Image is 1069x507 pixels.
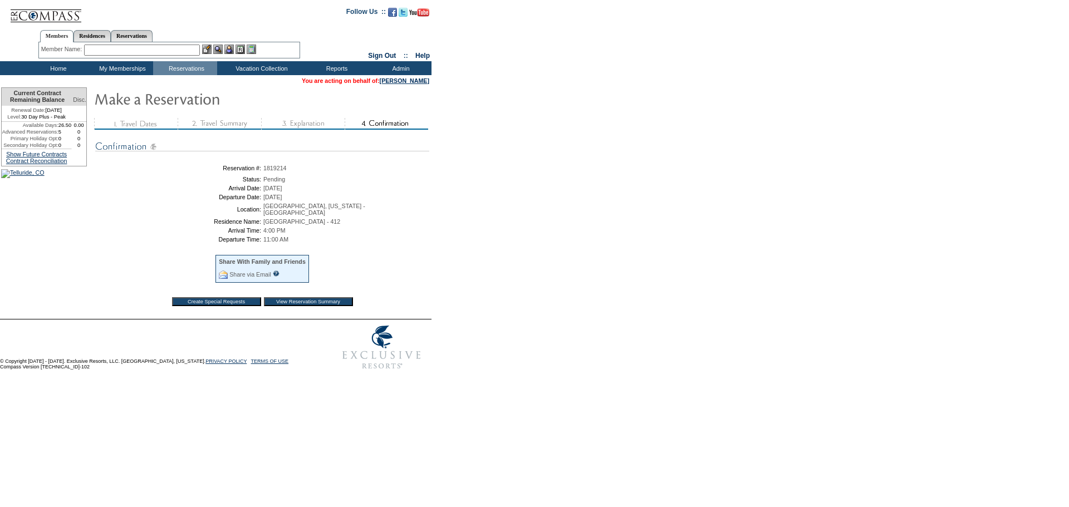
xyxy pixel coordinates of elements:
[217,61,303,75] td: Vacation Collection
[388,11,397,18] a: Become our fan on Facebook
[263,236,288,243] span: 11:00 AM
[178,118,261,130] img: step2_state3.gif
[58,135,72,142] td: 0
[58,142,72,149] td: 0
[247,45,256,54] img: b_calculator.gif
[202,45,212,54] img: b_edit.gif
[263,218,340,225] span: [GEOGRAPHIC_DATA] - 412
[97,236,261,243] td: Departure Time:
[71,135,86,142] td: 0
[172,297,261,306] input: Create Special Requests
[58,122,72,129] td: 26.50
[219,258,306,265] div: Share With Family and Friends
[205,358,247,364] a: PRIVACY POLICY
[41,45,84,54] div: Member Name:
[229,271,271,278] a: Share via Email
[236,45,245,54] img: Reservations
[25,61,89,75] td: Home
[97,185,261,191] td: Arrival Date:
[409,8,429,17] img: Subscribe to our YouTube Channel
[2,135,58,142] td: Primary Holiday Opt:
[2,114,71,122] td: 30 Day Plus - Peak
[2,88,71,106] td: Current Contract Remaining Balance
[368,52,396,60] a: Sign Out
[380,77,429,84] a: [PERSON_NAME]
[388,8,397,17] img: Become our fan on Facebook
[263,227,286,234] span: 4:00 PM
[97,165,261,171] td: Reservation #:
[94,118,178,130] img: step1_state3.gif
[263,165,287,171] span: 1819214
[2,142,58,149] td: Secondary Holiday Opt:
[97,194,261,200] td: Departure Date:
[6,151,67,157] a: Show Future Contracts
[273,270,279,277] input: What is this?
[409,11,429,18] a: Subscribe to our YouTube Channel
[346,7,386,20] td: Follow Us ::
[97,218,261,225] td: Residence Name:
[73,96,86,103] span: Disc.
[1,169,45,178] img: Telluride, CO
[303,61,367,75] td: Reports
[263,194,282,200] span: [DATE]
[71,122,86,129] td: 0.00
[399,11,408,18] a: Follow us on Twitter
[2,106,71,114] td: [DATE]
[97,227,261,234] td: Arrival Time:
[153,61,217,75] td: Reservations
[251,358,289,364] a: TERMS OF USE
[261,118,345,130] img: step3_state3.gif
[264,297,353,306] input: View Reservation Summary
[213,45,223,54] img: View
[332,319,431,375] img: Exclusive Resorts
[58,129,72,135] td: 5
[73,30,111,42] a: Residences
[345,118,428,130] img: step4_state2.gif
[399,8,408,17] img: Follow us on Twitter
[94,87,317,110] img: Make Reservation
[263,203,365,216] span: [GEOGRAPHIC_DATA], [US_STATE] - [GEOGRAPHIC_DATA]
[7,114,21,120] span: Level:
[2,129,58,135] td: Advanced Reservations:
[6,157,67,164] a: Contract Reconciliation
[302,77,429,84] span: You are acting on behalf of:
[11,107,45,114] span: Renewal Date:
[224,45,234,54] img: Impersonate
[111,30,153,42] a: Reservations
[367,61,431,75] td: Admin
[71,129,86,135] td: 0
[263,176,285,183] span: Pending
[97,176,261,183] td: Status:
[2,122,58,129] td: Available Days:
[415,52,430,60] a: Help
[97,203,261,216] td: Location:
[263,185,282,191] span: [DATE]
[89,61,153,75] td: My Memberships
[404,52,408,60] span: ::
[40,30,74,42] a: Members
[71,142,86,149] td: 0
